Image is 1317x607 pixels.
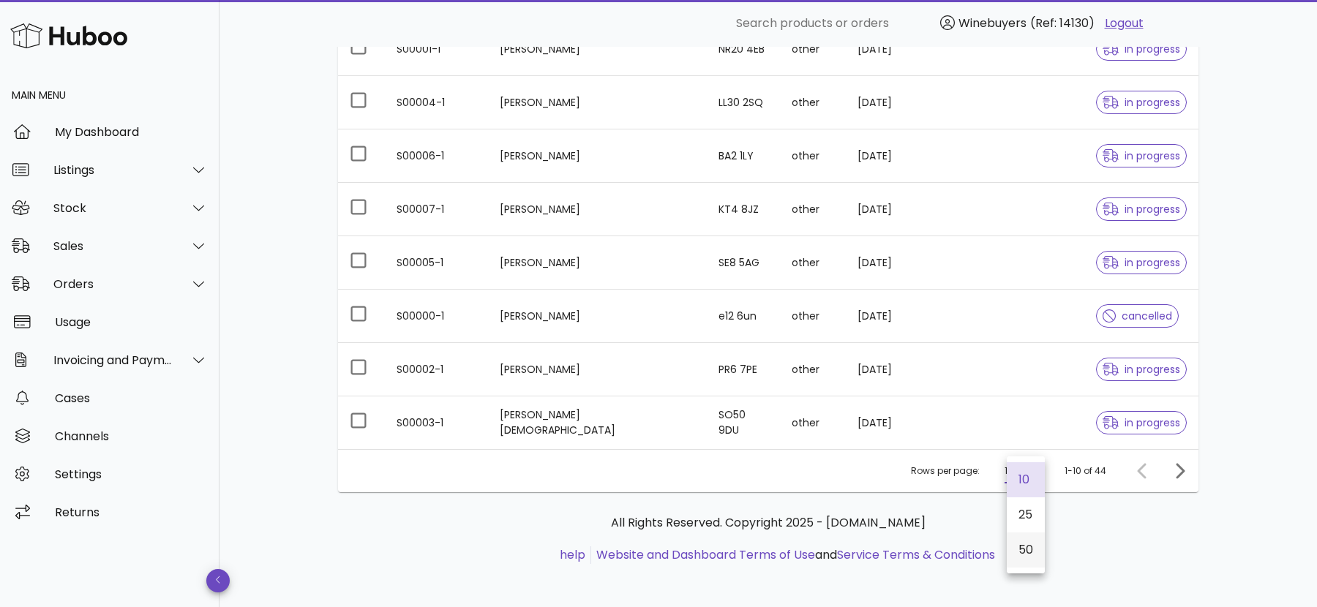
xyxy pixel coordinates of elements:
button: Next page [1166,458,1193,484]
td: S00001-1 [385,23,488,76]
td: S00003-1 [385,396,488,449]
td: other [780,290,846,343]
div: Usage [55,315,208,329]
td: BA2 1LY [707,129,781,183]
div: My Dashboard [55,125,208,139]
div: 50 [1018,543,1033,557]
td: [PERSON_NAME] [488,129,706,183]
td: [DATE] [846,129,937,183]
span: in progress [1103,257,1180,268]
span: in progress [1103,44,1180,54]
td: [PERSON_NAME] [488,236,706,290]
td: LL30 2SQ [707,76,781,129]
div: 10Rows per page: [1005,459,1037,483]
td: other [780,236,846,290]
td: [PERSON_NAME] [488,23,706,76]
td: SE8 5AG [707,236,781,290]
td: [PERSON_NAME] [488,183,706,236]
p: All Rights Reserved. Copyright 2025 - [DOMAIN_NAME] [350,514,1187,532]
td: [DATE] [846,396,937,449]
a: Logout [1105,15,1144,32]
td: e12 6un [707,290,781,343]
a: help [560,546,585,563]
span: in progress [1103,364,1180,374]
td: S00004-1 [385,76,488,129]
a: Service Terms & Conditions [837,546,995,563]
div: Settings [55,467,208,481]
span: cancelled [1103,311,1172,321]
td: KT4 8JZ [707,183,781,236]
td: other [780,23,846,76]
td: S00006-1 [385,129,488,183]
div: Cases [55,391,208,405]
div: Orders [53,277,173,291]
td: S00000-1 [385,290,488,343]
img: Huboo Logo [10,20,127,51]
td: S00007-1 [385,183,488,236]
li: and [591,546,995,564]
span: Winebuyers [958,15,1027,31]
span: in progress [1103,418,1180,428]
div: Stock [53,201,173,215]
div: Returns [55,505,208,519]
td: [PERSON_NAME] [488,76,706,129]
td: NR20 4EB [707,23,781,76]
td: S00005-1 [385,236,488,290]
td: other [780,129,846,183]
div: 1-10 of 44 [1065,464,1106,478]
td: PR6 7PE [707,343,781,396]
div: Channels [55,429,208,443]
td: other [780,396,846,449]
div: 25 [1018,508,1033,521]
span: in progress [1103,151,1180,161]
div: 10 [1018,472,1033,486]
td: [PERSON_NAME] [488,290,706,343]
a: Website and Dashboard Terms of Use [596,546,815,563]
td: [PERSON_NAME][DEMOGRAPHIC_DATA] [488,396,706,449]
span: in progress [1103,204,1180,214]
td: [DATE] [846,76,937,129]
span: in progress [1103,97,1180,108]
td: [DATE] [846,183,937,236]
span: (Ref: 14130) [1030,15,1095,31]
div: Invoicing and Payments [53,353,173,367]
div: Rows per page: [911,450,1037,492]
div: Sales [53,239,173,253]
td: other [780,343,846,396]
td: [DATE] [846,290,937,343]
td: [DATE] [846,343,937,396]
td: SO50 9DU [707,396,781,449]
div: Listings [53,163,173,177]
td: S00002-1 [385,343,488,396]
td: other [780,183,846,236]
td: [DATE] [846,236,937,290]
td: [DATE] [846,23,937,76]
td: other [780,76,846,129]
div: 10 [1005,464,1013,478]
td: [PERSON_NAME] [488,343,706,396]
